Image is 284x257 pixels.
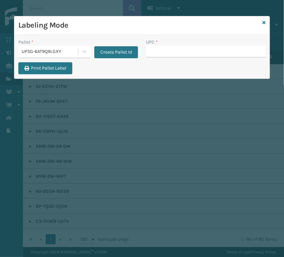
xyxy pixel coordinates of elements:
[146,39,158,46] label: UPC
[18,39,33,46] label: Pallet
[18,20,260,30] h3: Labeling Mode
[94,46,138,58] button: Create Pallet Id
[18,62,72,74] button: Print Pallet Label
[22,48,79,55] div: UPSG-6AT9Q9LGXY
